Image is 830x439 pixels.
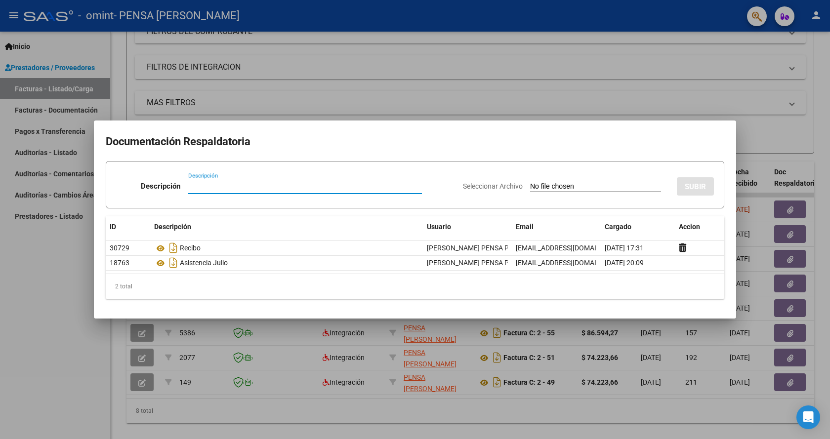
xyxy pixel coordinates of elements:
[167,240,180,256] i: Descargar documento
[512,216,601,238] datatable-header-cell: Email
[154,255,419,271] div: Asistencia Julio
[516,223,534,231] span: Email
[154,223,191,231] span: Descripción
[150,216,423,238] datatable-header-cell: Descripción
[601,216,675,238] datatable-header-cell: Cargado
[110,244,129,252] span: 30729
[106,274,724,299] div: 2 total
[154,240,419,256] div: Recibo
[685,182,706,191] span: SUBIR
[427,223,451,231] span: Usuario
[167,255,180,271] i: Descargar documento
[677,177,714,196] button: SUBIR
[605,244,644,252] span: [DATE] 17:31
[675,216,724,238] datatable-header-cell: Accion
[516,259,625,267] span: [EMAIL_ADDRESS][DOMAIN_NAME]
[679,223,700,231] span: Accion
[796,405,820,429] div: Open Intercom Messenger
[423,216,512,238] datatable-header-cell: Usuario
[427,244,540,252] span: [PERSON_NAME] PENSA PELETEIRO
[463,182,523,190] span: Seleccionar Archivo
[516,244,625,252] span: [EMAIL_ADDRESS][DOMAIN_NAME]
[106,216,150,238] datatable-header-cell: ID
[605,259,644,267] span: [DATE] 20:09
[141,181,180,192] p: Descripción
[106,132,724,151] h2: Documentación Respaldatoria
[110,259,129,267] span: 18763
[110,223,116,231] span: ID
[605,223,631,231] span: Cargado
[427,259,540,267] span: [PERSON_NAME] PENSA PELETEIRO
